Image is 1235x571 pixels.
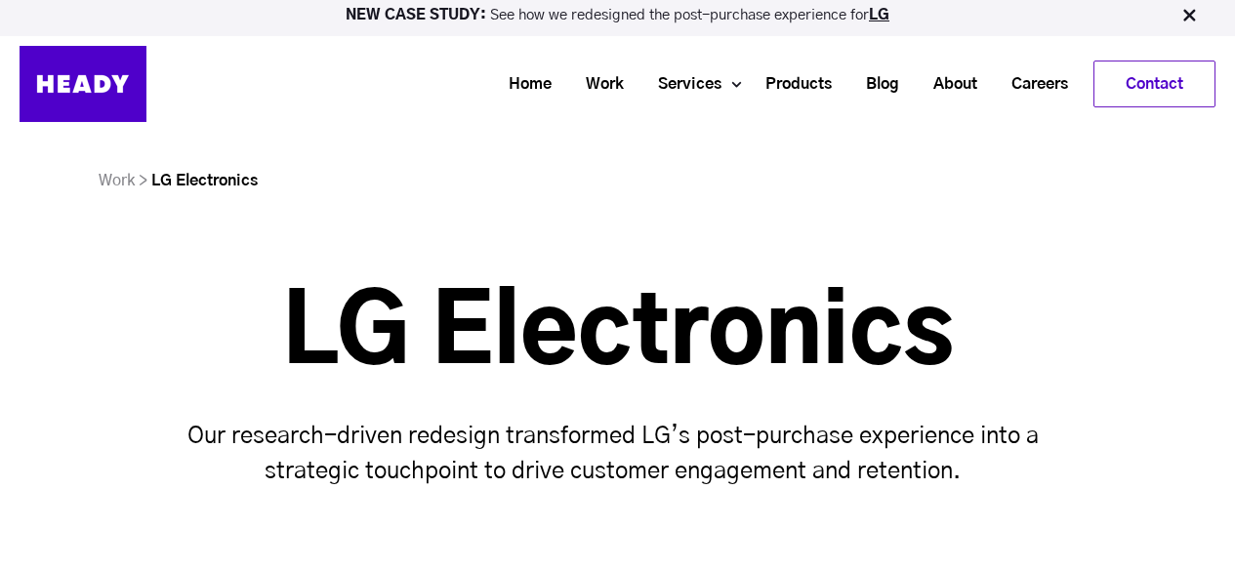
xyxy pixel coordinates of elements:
[484,66,561,102] a: Home
[153,419,1083,489] p: Our research-driven redesign transformed LG’s post-purchase experience into a strategic touchpoin...
[741,66,842,102] a: Products
[9,8,1226,22] p: See how we redesigned the post-purchase experience for
[153,288,1083,382] h1: LG Electronics
[987,66,1078,102] a: Careers
[346,8,490,22] strong: NEW CASE STUDY:
[20,46,146,122] img: Heady_Logo_Web-01 (1)
[869,8,889,22] a: LG
[561,66,634,102] a: Work
[1179,6,1199,25] img: Close Bar
[634,66,731,102] a: Services
[1094,61,1214,106] a: Contact
[151,166,258,195] li: LG Electronics
[99,173,147,188] a: Work >
[909,66,987,102] a: About
[842,66,909,102] a: Blog
[166,61,1215,107] div: Navigation Menu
